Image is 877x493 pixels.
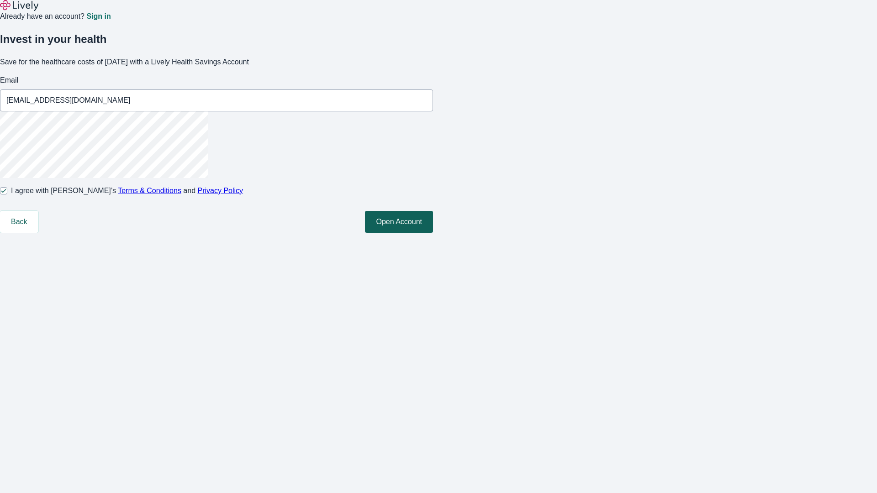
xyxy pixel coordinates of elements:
[365,211,433,233] button: Open Account
[86,13,111,20] a: Sign in
[198,187,243,194] a: Privacy Policy
[118,187,181,194] a: Terms & Conditions
[11,185,243,196] span: I agree with [PERSON_NAME]’s and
